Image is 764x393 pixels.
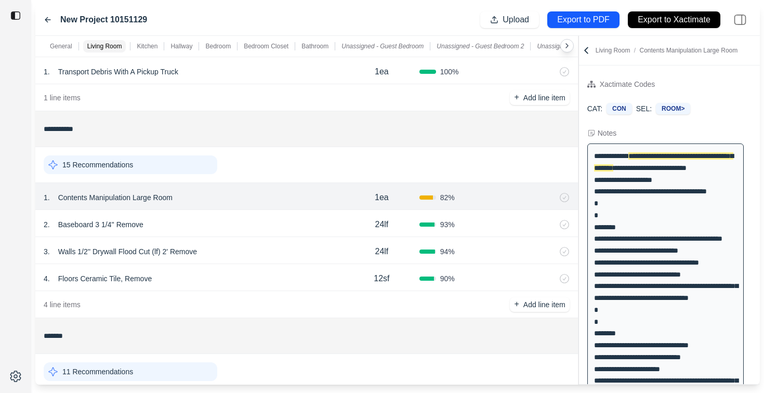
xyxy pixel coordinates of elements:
p: General [50,42,72,50]
p: 1ea [375,65,389,78]
p: Hallway [170,42,192,50]
p: Add line item [523,93,565,103]
p: 1 line items [44,93,81,103]
p: Kitchen [137,42,157,50]
p: 1 . [44,67,50,77]
span: 90 % [440,273,455,284]
p: Baseboard 3 1/4'' Remove [54,217,148,232]
p: 11 Recommendations [62,366,133,377]
p: 1ea [375,191,389,204]
img: right-panel.svg [729,8,752,31]
p: SEL: [636,103,652,114]
p: Bathroom [301,42,328,50]
button: Export to Xactimate [628,11,720,28]
p: 2 . [44,219,50,230]
p: 12sf [374,272,389,285]
p: 4 . [44,273,50,284]
p: + [514,91,519,103]
p: Contents Manipulation Large Room [54,190,177,205]
p: + [514,298,519,310]
p: Unassigned - Guest Bedroom 2 [437,42,524,50]
p: 24lf [375,245,389,258]
span: 94 % [440,246,455,257]
label: New Project 10151129 [60,14,147,26]
p: Floors Ceramic Tile, Remove [54,271,156,286]
p: 4 line items [44,299,81,310]
div: CON [607,103,632,114]
div: Xactimate Codes [600,78,655,90]
p: Bedroom Closet [244,42,288,50]
p: Export to Xactimate [638,14,710,26]
p: Unassigned - Guest Bathroom [537,42,621,50]
p: Upload [503,14,529,26]
div: ROOM> [656,103,690,114]
p: Export to PDF [557,14,609,26]
span: 100 % [440,67,459,77]
p: Add line item [523,299,565,310]
p: 15 Recommendations [62,160,133,170]
p: Walls 1/2'' Drywall Flood Cut (lf) 2' Remove [54,244,201,259]
span: Contents Manipulation Large Room [639,47,737,54]
span: 93 % [440,219,455,230]
button: +Add line item [510,297,569,312]
p: Unassigned - Guest Bedroom [341,42,424,50]
p: CAT: [587,103,602,114]
p: Transport Debris With A Pickup Truck [54,64,182,79]
div: Notes [598,128,617,138]
p: Living Room [596,46,738,55]
button: Upload [480,11,539,28]
img: toggle sidebar [10,10,21,21]
span: / [630,47,639,54]
p: 1 . [44,192,50,203]
button: Export to PDF [547,11,620,28]
span: 82 % [440,192,455,203]
p: 24lf [375,218,389,231]
button: +Add line item [510,90,569,105]
p: Bedroom [205,42,231,50]
p: Living Room [87,42,122,50]
p: 3 . [44,246,50,257]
